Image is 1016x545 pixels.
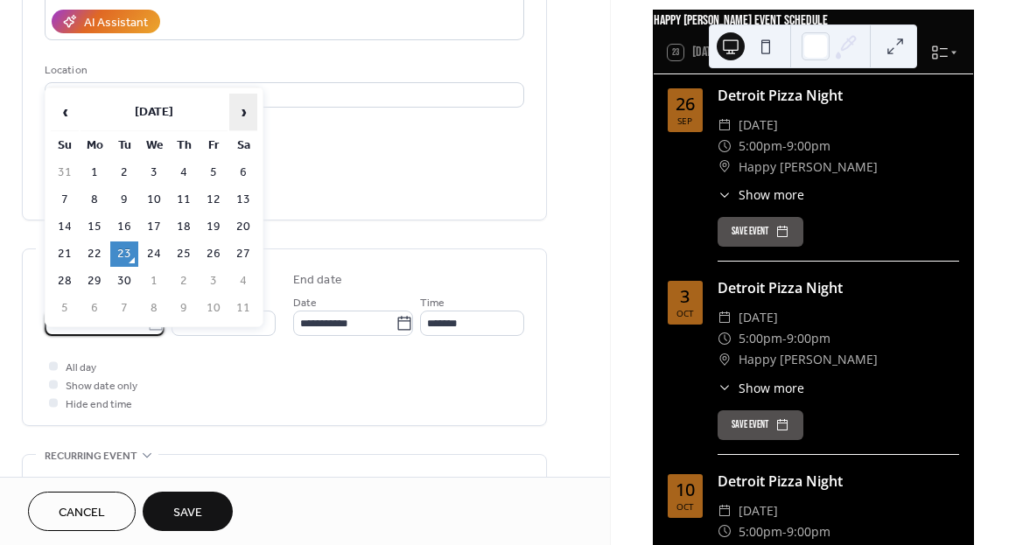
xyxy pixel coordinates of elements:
[140,133,168,158] th: We
[739,379,804,397] span: Show more
[718,410,803,440] button: Save event
[229,269,257,294] td: 4
[51,241,79,267] td: 21
[782,328,787,349] span: -
[170,133,198,158] th: Th
[140,187,168,213] td: 10
[230,94,256,129] span: ›
[59,504,105,522] span: Cancel
[51,214,79,240] td: 14
[739,185,804,204] span: Show more
[200,187,228,213] td: 12
[739,136,782,157] span: 5:00pm
[110,214,138,240] td: 16
[718,115,732,136] div: ​
[787,521,830,542] span: 9:00pm
[200,133,228,158] th: Fr
[52,94,78,129] span: ‹
[45,447,137,465] span: Recurring event
[718,328,732,349] div: ​
[293,294,317,312] span: Date
[143,492,233,531] button: Save
[718,471,959,492] div: Detroit Pizza Night
[718,500,732,521] div: ​
[200,214,228,240] td: 19
[170,187,198,213] td: 11
[718,185,804,204] button: ​Show more
[170,160,198,185] td: 4
[66,377,137,395] span: Show date only
[52,10,160,33] button: AI Assistant
[51,160,79,185] td: 31
[110,296,138,321] td: 7
[140,214,168,240] td: 17
[170,296,198,321] td: 9
[45,61,521,80] div: Location
[676,502,694,511] div: Oct
[140,241,168,267] td: 24
[200,241,228,267] td: 26
[110,160,138,185] td: 2
[81,214,109,240] td: 15
[173,504,202,522] span: Save
[676,95,695,113] div: 26
[420,294,445,312] span: Time
[654,10,973,31] div: Happy [PERSON_NAME] event schedule
[200,160,228,185] td: 5
[81,133,109,158] th: Mo
[229,214,257,240] td: 20
[739,349,878,370] span: Happy [PERSON_NAME]
[718,379,804,397] button: ​Show more
[81,94,228,131] th: [DATE]
[787,328,830,349] span: 9:00pm
[229,296,257,321] td: 11
[718,85,959,106] div: Detroit Pizza Night
[170,214,198,240] td: 18
[66,359,96,377] span: All day
[229,187,257,213] td: 13
[51,187,79,213] td: 7
[200,296,228,321] td: 10
[782,136,787,157] span: -
[81,160,109,185] td: 1
[718,136,732,157] div: ​
[110,187,138,213] td: 9
[677,116,692,125] div: Sep
[718,277,959,298] div: Detroit Pizza Night
[787,136,830,157] span: 9:00pm
[28,492,136,531] button: Cancel
[718,185,732,204] div: ​
[110,269,138,294] td: 30
[51,296,79,321] td: 5
[110,133,138,158] th: Tu
[81,296,109,321] td: 6
[739,500,778,521] span: [DATE]
[140,296,168,321] td: 8
[739,328,782,349] span: 5:00pm
[718,307,732,328] div: ​
[676,481,695,499] div: 10
[782,521,787,542] span: -
[229,133,257,158] th: Sa
[66,395,132,414] span: Hide end time
[739,307,778,328] span: [DATE]
[718,521,732,542] div: ​
[170,269,198,294] td: 2
[739,115,778,136] span: [DATE]
[718,379,732,397] div: ​
[81,269,109,294] td: 29
[229,160,257,185] td: 6
[739,157,878,178] span: Happy [PERSON_NAME]
[739,521,782,542] span: 5:00pm
[293,271,342,290] div: End date
[140,160,168,185] td: 3
[718,157,732,178] div: ​
[51,133,79,158] th: Su
[170,241,198,267] td: 25
[84,14,148,32] div: AI Assistant
[718,217,803,247] button: Save event
[140,269,168,294] td: 1
[229,241,257,267] td: 27
[676,309,694,318] div: Oct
